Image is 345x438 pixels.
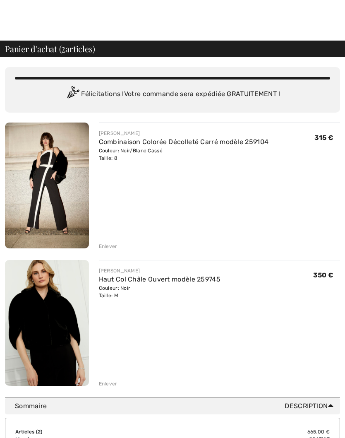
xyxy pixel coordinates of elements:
[5,45,95,53] span: Panier d'achat ( articles)
[146,428,330,436] td: 665.00 €
[5,260,89,386] img: Haut Col Châle Ouvert modèle 259745
[313,271,334,279] span: 350 €
[99,138,269,146] a: Combinaison Colorée Décolleté Carré modèle 259104
[99,147,269,162] div: Couleur: Noir/Blanc Cassé Taille: 8
[15,86,330,103] div: Félicitations ! Votre commande sera expédiée GRATUITEMENT !
[61,43,65,53] span: 2
[15,401,337,411] div: Sommaire
[99,243,117,250] div: Enlever
[99,130,269,137] div: [PERSON_NAME]
[99,380,117,387] div: Enlever
[65,86,81,103] img: Congratulation2.svg
[5,123,89,248] img: Combinaison Colorée Décolleté Carré modèle 259104
[15,428,146,436] td: Articles ( )
[99,275,221,283] a: Haut Col Châle Ouvert modèle 259745
[38,429,41,435] span: 2
[99,267,221,274] div: [PERSON_NAME]
[285,401,337,411] span: Description
[99,284,221,299] div: Couleur: Noir Taille: M
[314,134,334,142] span: 315 €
